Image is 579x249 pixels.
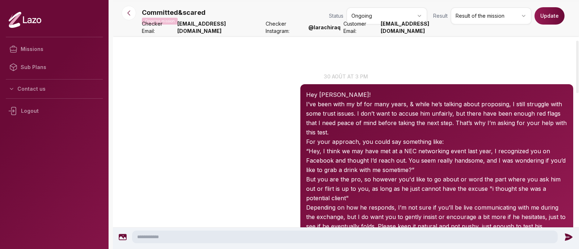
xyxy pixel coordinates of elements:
span: Status [329,12,343,20]
a: Sub Plans [6,58,103,76]
p: Hey [PERSON_NAME]! [306,90,567,99]
div: Logout [6,102,103,120]
p: But you are the pro, so however you'd like to go about or word the part where you ask him out or ... [306,175,567,203]
button: Contact us [6,82,103,95]
p: “Hey, I think we may have met at a NEC networking event last year, I recognized you on Facebook a... [306,146,567,175]
strong: [EMAIL_ADDRESS][DOMAIN_NAME] [381,20,466,35]
p: For your approach, you could say something like: [306,137,567,146]
span: Checker Email: [142,20,174,35]
strong: [EMAIL_ADDRESS][DOMAIN_NAME] [177,20,263,35]
span: Customer Email: [343,20,378,35]
span: Checker Instagram: [266,20,305,35]
p: Committed&scared [142,8,206,18]
p: 30 août at 3 pm [113,73,579,80]
strong: @ larachiraq [308,24,341,31]
a: Missions [6,40,103,58]
p: Ongoing mission [142,18,178,25]
p: I’ve been with my bf for many years, & while he’s talking about proposing, I still struggle with ... [306,99,567,137]
p: Depending on how he responds, I’m not sure if you’ll be live communicating with me during the exc... [306,203,567,240]
button: Update [534,7,565,25]
span: Result [433,12,448,20]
